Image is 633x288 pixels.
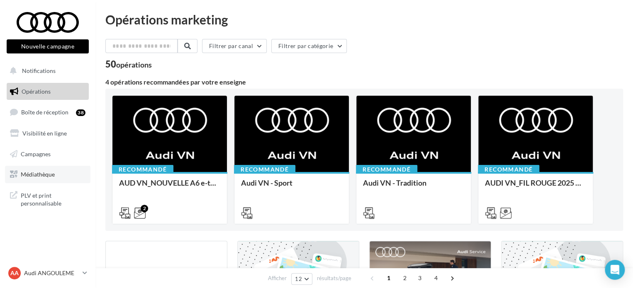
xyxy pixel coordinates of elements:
a: PLV et print personnalisable [5,186,90,211]
a: Campagnes [5,145,90,163]
span: Boîte de réception [21,109,68,116]
a: Visibilité en ligne [5,125,90,142]
div: Recommandé [356,165,417,174]
div: AUD VN_NOUVELLE A6 e-tron [119,179,220,195]
span: PLV et print personnalisable [21,190,85,208]
button: Notifications [5,62,87,80]
span: 2 [398,271,411,285]
div: Audi VN - Tradition [363,179,464,195]
div: Recommandé [234,165,295,174]
div: 38 [76,109,85,116]
button: Filtrer par catégorie [271,39,347,53]
div: opérations [116,61,152,68]
div: Audi VN - Sport [241,179,342,195]
span: Médiathèque [21,171,55,178]
div: Recommandé [478,165,539,174]
div: Recommandé [112,165,173,174]
span: 4 [429,271,443,285]
a: Médiathèque [5,166,90,183]
div: 4 opérations recommandées par votre enseigne [105,79,623,85]
span: 12 [295,276,302,282]
button: Filtrer par canal [202,39,267,53]
a: AA Audi ANGOULEME [7,265,89,281]
span: Opérations [22,88,51,95]
div: Open Intercom Messenger [605,260,625,280]
button: 12 [291,273,312,285]
p: Audi ANGOULEME [24,269,79,277]
span: 3 [413,271,426,285]
span: 1 [382,271,395,285]
span: Campagnes [21,150,51,157]
span: Afficher [268,274,287,282]
div: 50 [105,60,152,69]
span: AA [10,269,19,277]
span: Notifications [22,67,56,74]
button: Nouvelle campagne [7,39,89,53]
div: Opérations marketing [105,13,623,26]
a: Boîte de réception38 [5,103,90,121]
span: résultats/page [317,274,351,282]
span: Visibilité en ligne [22,130,67,137]
div: AUDI VN_FIL ROUGE 2025 - A1, Q2, Q3, Q5 et Q4 e-tron [485,179,586,195]
a: Opérations [5,83,90,100]
div: 2 [141,205,148,212]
